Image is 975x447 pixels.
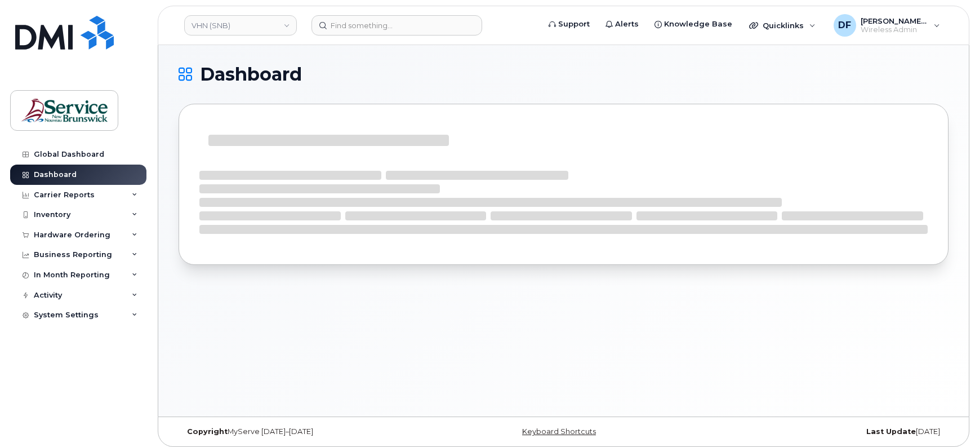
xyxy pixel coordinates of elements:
a: Keyboard Shortcuts [522,427,596,436]
strong: Copyright [187,427,228,436]
div: [DATE] [692,427,949,436]
strong: Last Update [866,427,916,436]
span: Dashboard [200,66,302,83]
div: MyServe [DATE]–[DATE] [179,427,435,436]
